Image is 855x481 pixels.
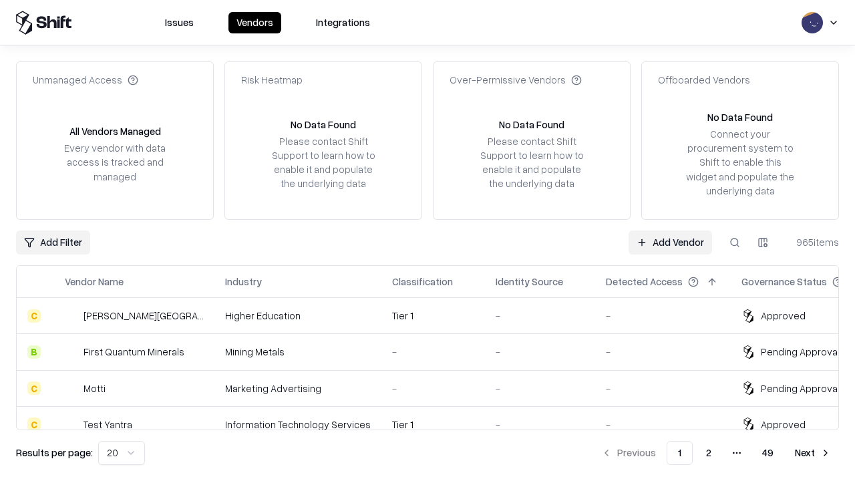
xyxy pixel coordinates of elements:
[16,230,90,255] button: Add Filter
[392,381,474,395] div: -
[225,381,371,395] div: Marketing Advertising
[496,309,584,323] div: -
[450,73,582,87] div: Over-Permissive Vendors
[496,345,584,359] div: -
[761,381,840,395] div: Pending Approval
[225,275,262,289] div: Industry
[16,446,93,460] p: Results per page:
[291,118,356,132] div: No Data Found
[606,381,720,395] div: -
[268,134,379,191] div: Please contact Shift Support to learn how to enable it and populate the underlying data
[761,309,806,323] div: Approved
[392,418,474,432] div: Tier 1
[65,345,78,359] img: First Quantum Minerals
[761,418,806,432] div: Approved
[499,118,564,132] div: No Data Found
[496,381,584,395] div: -
[308,12,378,33] button: Integrations
[157,12,202,33] button: Issues
[496,275,563,289] div: Identity Source
[27,309,41,323] div: C
[27,418,41,431] div: C
[225,345,371,359] div: Mining Metals
[27,381,41,395] div: C
[225,418,371,432] div: Information Technology Services
[241,73,303,87] div: Risk Heatmap
[65,309,78,323] img: Reichman University
[69,124,161,138] div: All Vendors Managed
[496,418,584,432] div: -
[27,345,41,359] div: B
[606,418,720,432] div: -
[65,275,124,289] div: Vendor Name
[33,73,138,87] div: Unmanaged Access
[695,441,722,465] button: 2
[606,309,720,323] div: -
[392,345,474,359] div: -
[606,275,683,289] div: Detected Access
[83,309,204,323] div: [PERSON_NAME][GEOGRAPHIC_DATA]
[751,441,784,465] button: 49
[667,441,693,465] button: 1
[787,441,839,465] button: Next
[707,110,773,124] div: No Data Found
[392,309,474,323] div: Tier 1
[65,381,78,395] img: Motti
[685,127,796,198] div: Connect your procurement system to Shift to enable this widget and populate the underlying data
[83,418,132,432] div: Test Yantra
[83,345,184,359] div: First Quantum Minerals
[629,230,712,255] a: Add Vendor
[593,441,839,465] nav: pagination
[65,418,78,431] img: Test Yantra
[658,73,750,87] div: Offboarded Vendors
[476,134,587,191] div: Please contact Shift Support to learn how to enable it and populate the underlying data
[225,309,371,323] div: Higher Education
[392,275,453,289] div: Classification
[83,381,106,395] div: Motti
[786,235,839,249] div: 965 items
[741,275,827,289] div: Governance Status
[761,345,840,359] div: Pending Approval
[228,12,281,33] button: Vendors
[59,141,170,183] div: Every vendor with data access is tracked and managed
[606,345,720,359] div: -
